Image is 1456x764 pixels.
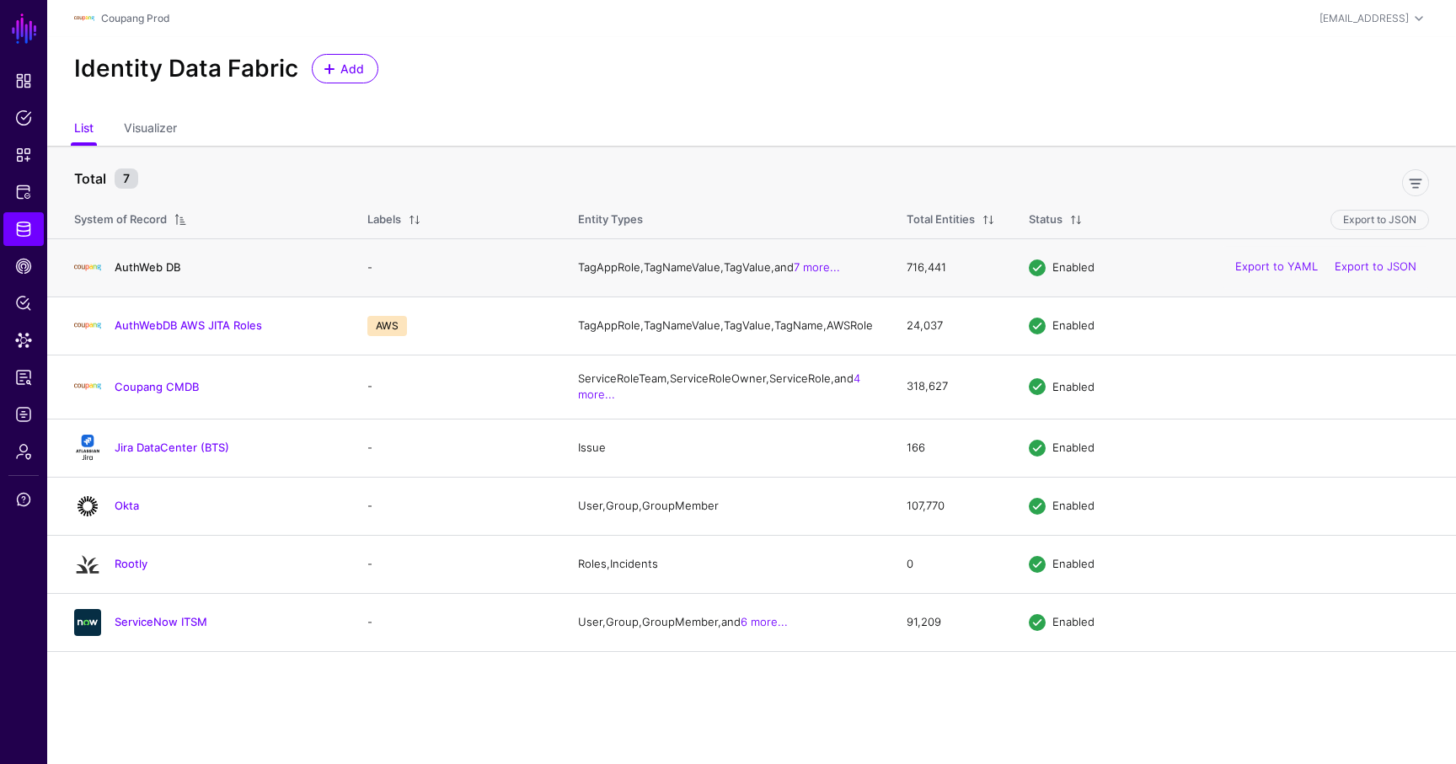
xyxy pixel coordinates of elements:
img: svg+xml;base64,PHN2ZyB3aWR0aD0iMjQiIGhlaWdodD0iMjQiIHZpZXdCb3g9IjAgMCAyNCAyNCIgZmlsbD0ibm9uZSIgeG... [74,551,101,578]
a: Add [312,54,378,83]
img: svg+xml;base64,PHN2ZyB3aWR0aD0iNjQiIGhlaWdodD0iNjQiIHZpZXdCb3g9IjAgMCA2NCA2NCIgZmlsbD0ibm9uZSIgeG... [74,493,101,520]
small: 7 [115,168,138,189]
td: - [351,593,561,651]
span: Entity Types [578,212,643,226]
div: Status [1029,211,1063,228]
img: svg+xml;base64,PHN2ZyBpZD0iTG9nbyIgeG1sbnM9Imh0dHA6Ly93d3cudzMub3JnLzIwMDAvc3ZnIiB3aWR0aD0iMTIxLj... [74,8,94,29]
button: Export to JSON [1330,210,1429,230]
td: Roles, Incidents [561,535,890,593]
h2: Identity Data Fabric [74,55,298,83]
div: [EMAIL_ADDRESS] [1319,11,1409,26]
div: Total Entities [907,211,975,228]
span: AWS [367,316,407,336]
td: 0 [890,535,1012,593]
a: AuthWeb DB [115,260,180,274]
td: User, Group, GroupMember, and [561,593,890,651]
td: 91,209 [890,593,1012,651]
a: Export to JSON [1335,260,1416,274]
a: Policy Lens [3,286,44,320]
span: Enabled [1052,441,1095,454]
span: Add [339,60,367,77]
div: Labels [367,211,401,228]
span: Identity Data Fabric [15,221,32,238]
a: Rootly [115,557,147,570]
span: Access Reporting [15,369,32,386]
a: List [74,114,94,146]
a: Logs [3,398,44,431]
a: Access Reporting [3,361,44,394]
span: Support [15,491,32,508]
a: SGNL [10,10,39,47]
a: ServiceNow ITSM [115,615,207,628]
img: svg+xml;base64,PHN2ZyBpZD0iTG9nbyIgeG1sbnM9Imh0dHA6Ly93d3cudzMub3JnLzIwMDAvc3ZnIiB3aWR0aD0iMTIxLj... [74,254,101,281]
a: Visualizer [124,114,177,146]
span: Enabled [1052,318,1095,332]
td: TagAppRole, TagNameValue, TagValue, and [561,238,890,297]
span: Dashboard [15,72,32,89]
span: Enabled [1052,499,1095,512]
span: Enabled [1052,260,1095,274]
img: svg+xml;base64,PHN2ZyB3aWR0aD0iMTQxIiBoZWlnaHQ9IjE2NCIgdmlld0JveD0iMCAwIDE0MSAxNjQiIGZpbGw9Im5vbm... [74,435,101,462]
a: CAEP Hub [3,249,44,283]
span: Admin [15,443,32,460]
span: Policies [15,110,32,126]
span: Policy Lens [15,295,32,312]
span: Snippets [15,147,32,163]
a: 7 more... [794,260,840,274]
span: Enabled [1052,557,1095,570]
td: 24,037 [890,297,1012,355]
a: Okta [115,499,139,512]
td: ServiceRoleTeam, ServiceRoleOwner, ServiceRole, and [561,355,890,419]
td: TagAppRole, TagNameValue, TagValue, TagName, AWSRole [561,297,890,355]
a: Policies [3,101,44,135]
td: 107,770 [890,477,1012,535]
td: - [351,419,561,477]
a: Admin [3,435,44,468]
a: Snippets [3,138,44,172]
a: Jira DataCenter (BTS) [115,441,229,454]
img: svg+xml;base64,PHN2ZyBpZD0iTG9nbyIgeG1sbnM9Imh0dHA6Ly93d3cudzMub3JnLzIwMDAvc3ZnIiB3aWR0aD0iMTIxLj... [74,313,101,339]
div: System of Record [74,211,167,228]
span: Protected Systems [15,184,32,200]
span: Enabled [1052,615,1095,628]
img: svg+xml;base64,PHN2ZyB3aWR0aD0iNjQiIGhlaWdodD0iNjQiIHZpZXdCb3g9IjAgMCA2NCA2NCIgZmlsbD0ibm9uZSIgeG... [74,609,101,636]
td: - [351,355,561,419]
a: Coupang CMDB [115,380,199,393]
a: Coupang Prod [101,12,169,24]
span: CAEP Hub [15,258,32,275]
td: User, Group, GroupMember [561,477,890,535]
span: Data Lens [15,332,32,349]
a: Data Lens [3,323,44,357]
img: svg+xml;base64,PHN2ZyBpZD0iTG9nbyIgeG1sbnM9Imh0dHA6Ly93d3cudzMub3JnLzIwMDAvc3ZnIiB3aWR0aD0iMTIxLj... [74,373,101,400]
a: Export to YAML [1235,260,1318,274]
strong: Total [74,170,106,187]
td: - [351,238,561,297]
a: Protected Systems [3,175,44,209]
td: 318,627 [890,355,1012,419]
td: - [351,477,561,535]
span: Enabled [1052,379,1095,393]
a: Dashboard [3,64,44,98]
a: 6 more... [741,615,788,628]
td: 166 [890,419,1012,477]
td: - [351,535,561,593]
span: Logs [15,406,32,423]
a: Identity Data Fabric [3,212,44,246]
td: 716,441 [890,238,1012,297]
td: Issue [561,419,890,477]
a: AuthWebDB AWS JITA Roles [115,318,262,332]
